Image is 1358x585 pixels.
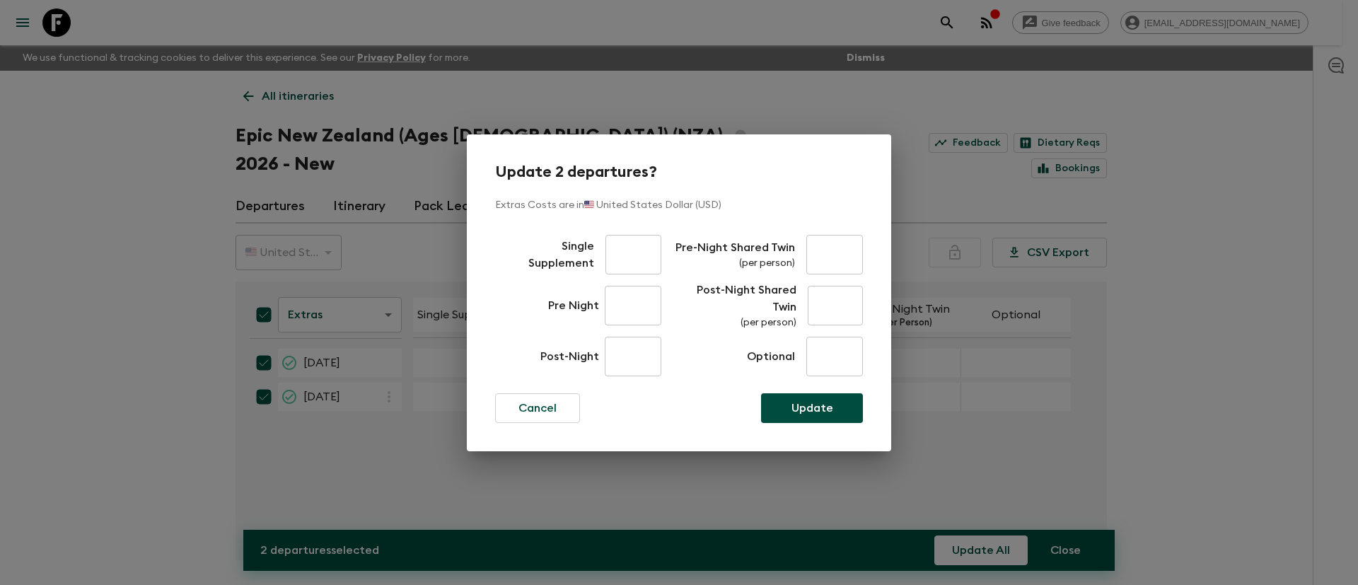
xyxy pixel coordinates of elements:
[540,348,599,365] p: Enter a new cost to update all selected instances
[675,239,795,256] p: Pre-Night Shared Twin
[518,400,557,417] p: Cancel
[605,331,661,382] div: Enter a new cost to update all selected instances
[548,297,599,314] p: Enter a new cost to update all selected instances
[673,315,796,330] p: (per person)
[605,229,661,280] div: Enter a new cost to update all selected instances
[747,348,795,365] p: Enter a new cost to update all selected instances
[673,282,796,330] div: Enter a new cost to update all selected instances
[675,239,795,270] div: Enter a new cost to update all selected instances
[791,400,833,417] p: Update
[495,163,863,181] h2: Update 2 departures?
[673,282,796,315] p: Post-Night Shared Twin
[808,280,864,331] div: Enter a new cost to update all selected instances
[495,238,594,272] p: Single Supplement
[806,331,863,382] div: Enter a new cost to update all selected instances
[806,229,863,280] div: Enter a new cost to update all selected instances
[761,393,863,423] button: Update
[495,198,863,212] p: Extras Costs are in 🇺🇸 United States Dollar (USD)
[605,280,661,331] div: Enter a new cost to update all selected instances
[495,393,580,423] button: Cancel
[675,256,795,270] p: (per person)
